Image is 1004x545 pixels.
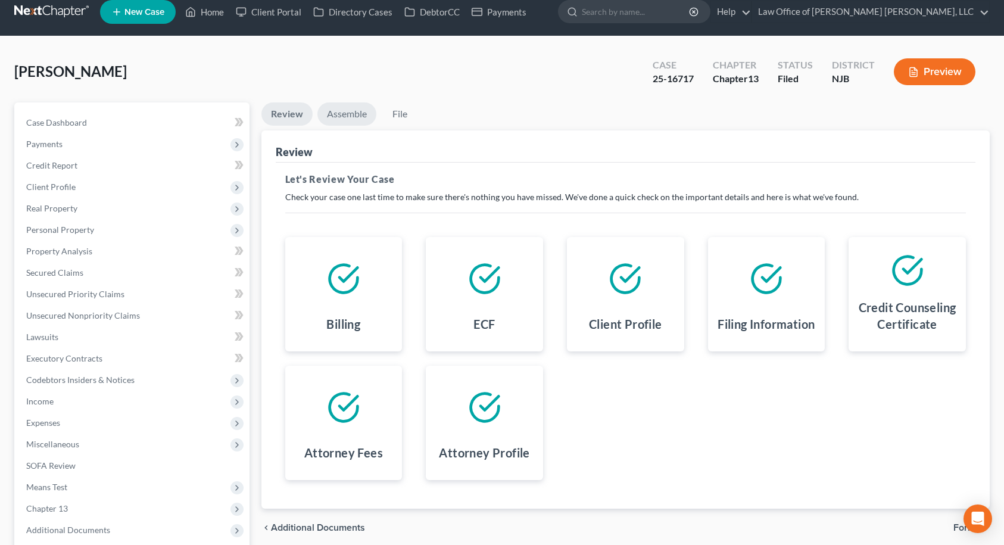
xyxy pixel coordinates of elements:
[17,262,250,284] a: Secured Claims
[17,305,250,326] a: Unsecured Nonpriority Claims
[26,203,77,213] span: Real Property
[26,439,79,449] span: Miscellaneous
[778,72,813,86] div: Filed
[26,267,83,278] span: Secured Claims
[285,172,966,186] h5: Let's Review Your Case
[832,72,875,86] div: NJB
[26,525,110,535] span: Additional Documents
[17,112,250,133] a: Case Dashboard
[26,375,135,385] span: Codebtors Insiders & Notices
[26,246,92,256] span: Property Analysis
[26,353,102,363] span: Executory Contracts
[307,1,398,23] a: Directory Cases
[748,73,759,84] span: 13
[17,284,250,305] a: Unsecured Priority Claims
[17,155,250,176] a: Credit Report
[713,58,759,72] div: Chapter
[26,117,87,127] span: Case Dashboard
[304,444,383,461] h4: Attorney Fees
[26,310,140,320] span: Unsecured Nonpriority Claims
[26,332,58,342] span: Lawsuits
[381,102,419,126] a: File
[14,63,127,80] span: [PERSON_NAME]
[26,289,124,299] span: Unsecured Priority Claims
[276,145,313,159] div: Review
[326,316,360,332] h4: Billing
[271,523,365,532] span: Additional Documents
[953,523,980,532] span: Forms
[894,58,975,85] button: Preview
[26,139,63,149] span: Payments
[26,503,68,513] span: Chapter 13
[17,326,250,348] a: Lawsuits
[711,1,751,23] a: Help
[466,1,532,23] a: Payments
[26,182,76,192] span: Client Profile
[858,299,956,332] h4: Credit Counseling Certificate
[653,72,694,86] div: 25-16717
[17,348,250,369] a: Executory Contracts
[953,523,990,532] button: Forms chevron_right
[473,316,495,332] h4: ECF
[179,1,230,23] a: Home
[964,504,992,533] div: Open Intercom Messenger
[832,58,875,72] div: District
[718,316,815,332] h4: Filing Information
[653,58,694,72] div: Case
[26,418,60,428] span: Expenses
[26,396,54,406] span: Income
[398,1,466,23] a: DebtorCC
[589,316,662,332] h4: Client Profile
[439,444,529,461] h4: Attorney Profile
[261,102,313,126] a: Review
[26,482,67,492] span: Means Test
[713,72,759,86] div: Chapter
[261,523,271,532] i: chevron_left
[261,523,365,532] a: chevron_left Additional Documents
[778,58,813,72] div: Status
[582,1,691,23] input: Search by name...
[17,455,250,477] a: SOFA Review
[17,241,250,262] a: Property Analysis
[26,225,94,235] span: Personal Property
[752,1,989,23] a: Law Office of [PERSON_NAME] [PERSON_NAME], LLC
[124,8,164,17] span: New Case
[230,1,307,23] a: Client Portal
[285,191,966,203] p: Check your case one last time to make sure there's nothing you have missed. We've done a quick ch...
[317,102,376,126] a: Assemble
[26,160,77,170] span: Credit Report
[26,460,76,471] span: SOFA Review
